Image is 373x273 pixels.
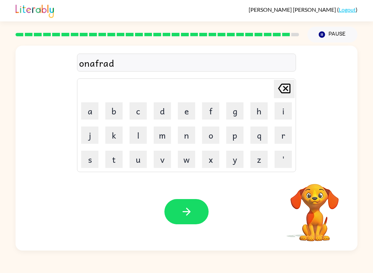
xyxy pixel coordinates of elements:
[130,151,147,168] button: u
[130,126,147,144] button: l
[202,102,219,120] button: f
[226,126,243,144] button: p
[81,151,98,168] button: s
[16,3,54,18] img: Literably
[275,151,292,168] button: '
[154,151,171,168] button: v
[226,151,243,168] button: y
[105,102,123,120] button: b
[79,56,294,70] div: onafrad
[249,6,357,13] div: ( )
[105,126,123,144] button: k
[178,126,195,144] button: n
[178,102,195,120] button: e
[81,102,98,120] button: a
[81,126,98,144] button: j
[154,126,171,144] button: m
[250,151,268,168] button: z
[178,151,195,168] button: w
[250,126,268,144] button: q
[105,151,123,168] button: t
[130,102,147,120] button: c
[202,151,219,168] button: x
[154,102,171,120] button: d
[250,102,268,120] button: h
[280,173,349,242] video: Your browser must support playing .mp4 files to use Literably. Please try using another browser.
[249,6,337,13] span: [PERSON_NAME] [PERSON_NAME]
[307,27,357,43] button: Pause
[226,102,243,120] button: g
[275,102,292,120] button: i
[202,126,219,144] button: o
[339,6,356,13] a: Logout
[275,126,292,144] button: r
